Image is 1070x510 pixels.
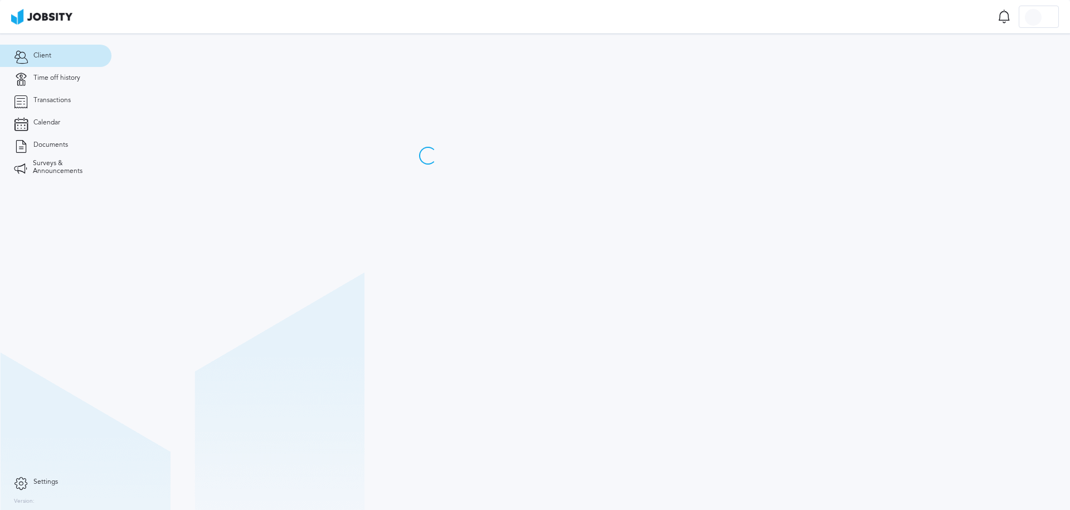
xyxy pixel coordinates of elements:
[33,160,98,175] span: Surveys & Announcements
[33,52,51,60] span: Client
[33,97,71,104] span: Transactions
[33,74,80,82] span: Time off history
[33,119,60,127] span: Calendar
[33,478,58,486] span: Settings
[11,9,72,25] img: ab4bad089aa723f57921c736e9817d99.png
[33,141,68,149] span: Documents
[14,498,35,505] label: Version:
